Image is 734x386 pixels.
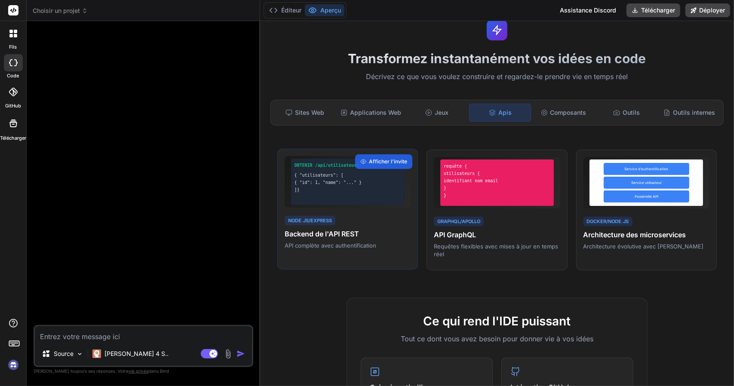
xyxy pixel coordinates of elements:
font: Aperçu [320,6,341,14]
font: GraphQL/Apollo [437,218,480,224]
font: Apis [498,109,512,116]
font: Choisir un projet [33,7,80,14]
font: Service utilisateur [631,181,662,185]
font: GitHub [5,103,21,109]
button: Déployer [685,3,730,17]
font: } [444,186,446,190]
font: Sites Web [295,109,324,116]
font: Source [54,350,74,357]
img: se connecter [6,358,21,372]
font: Requêtes flexibles avec mises à jour en temps réel [434,243,558,257]
font: ]} [295,187,300,192]
font: identifiant nom email [444,178,498,183]
font: OBTENIR /api/utilisateurs [295,163,359,168]
img: pièce jointe [223,349,233,359]
font: Afficher l'invite [369,158,407,165]
font: Architecture évolutive avec [PERSON_NAME] [584,243,704,250]
font: Passerelle API [635,194,658,199]
font: Backend de l'API REST [285,230,359,238]
font: API GraphQL [434,230,476,239]
font: Déployer [699,6,725,14]
font: Docker/Node.js [587,218,629,224]
font: requête { [444,164,467,168]
font: code [7,73,19,79]
font: } [444,193,446,198]
font: utilisateurs { [444,171,480,176]
button: Éditeur [266,4,305,16]
font: fils [9,44,17,50]
font: Outils [623,109,640,116]
font: Outils internes [673,109,715,116]
font: Composants [550,109,587,116]
font: Applications Web [350,109,401,116]
img: Claude 4 Sonnet [92,349,101,358]
font: Ce qui rend l'IDE puissant [423,314,571,328]
font: Assistance Discord [560,6,616,14]
font: Jeux [435,109,448,116]
img: Choisir des modèles [76,350,83,358]
font: Transformez instantanément vos idées en code [348,51,646,66]
font: Tout ce dont vous avez besoin pour donner vie à vos idées [401,334,593,343]
img: icône [236,349,245,358]
font: dans Bind [149,368,169,374]
font: [PERSON_NAME] 4 S.. [104,350,169,357]
button: Télécharger [627,3,680,17]
font: Service d'authentification [624,167,668,171]
font: API complète avec authentification [285,242,376,249]
font: [PERSON_NAME] toujours ses réponses. Votre [34,368,129,374]
font: Décrivez ce que vous voulez construire et regardez-le prendre vie en temps réel [366,72,628,81]
button: Aperçu [305,4,344,16]
font: { "id": 1, "name": "..." } [295,180,362,185]
font: vie privée [129,368,149,374]
font: Télécharger [641,6,675,14]
font: { "utilisateurs": [ [295,173,344,178]
font: Éditeur [281,6,301,14]
font: Architecture des microservices [584,230,686,239]
font: Node.js/Express [288,218,332,224]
